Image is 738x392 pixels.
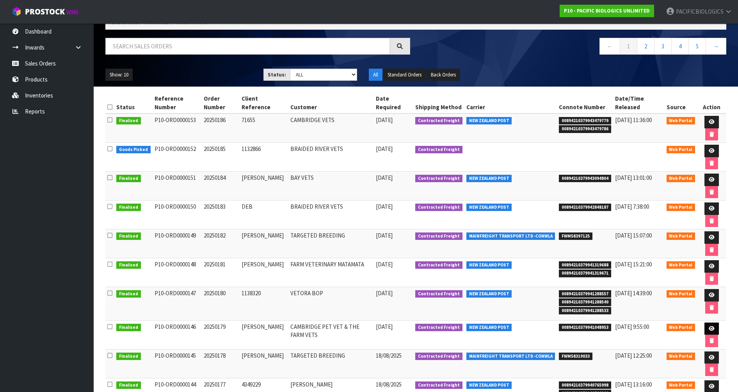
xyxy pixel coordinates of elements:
span: [DATE] [376,261,393,268]
td: BRAIDED RIVER VETS [288,200,374,229]
a: 2 [637,38,654,55]
span: 18/08/2025 [376,352,402,359]
span: [DATE] 15:07:00 [615,232,652,239]
th: Source [665,92,697,114]
td: 71655 [240,114,289,143]
a: 5 [688,38,706,55]
span: Contracted Freight [415,324,462,332]
span: [DATE] [376,289,393,297]
th: Date Required [374,92,413,114]
span: 00894210379941319688 [559,261,611,269]
span: Goods Picked [116,146,151,154]
span: Web Portal [667,324,695,332]
span: [DATE] [376,174,393,181]
a: 3 [654,38,672,55]
td: [PERSON_NAME] [240,172,289,200]
span: Contracted Freight [415,353,462,360]
td: P10-ORD0000147 [153,287,202,321]
span: Web Portal [667,353,695,360]
span: MAINFREIGHT TRANSPORT LTD -CONWLA [466,353,555,360]
th: Order Number [202,92,240,114]
td: CAMBRIDGE PET VET & THE FARM VETS [288,320,374,349]
td: 20250183 [202,200,240,229]
span: [DATE] [376,203,393,210]
td: 20250182 [202,229,240,258]
strong: Status: [268,71,286,78]
a: 1 [620,38,637,55]
span: Finalised [116,381,141,389]
span: [DATE] 13:01:00 [615,174,652,181]
span: Finalised [116,175,141,183]
a: ← [599,38,620,55]
span: Contracted Freight [415,381,462,389]
button: Back Orders [427,69,460,81]
span: [DATE] 14:39:00 [615,289,652,297]
th: Reference Number [153,92,202,114]
span: NEW ZEALAND POST [466,175,512,183]
td: [PERSON_NAME] [240,229,289,258]
span: NEW ZEALAND POST [466,117,512,125]
nav: Page navigation [422,38,727,57]
span: Finalised [116,261,141,269]
td: BRAIDED RIVER VETS [288,143,374,172]
td: P10-ORD0000149 [153,229,202,258]
span: NEW ZEALAND POST [466,324,512,332]
span: Web Portal [667,232,695,240]
span: 18/08/2025 [376,381,402,388]
span: Finalised [116,290,141,298]
span: Contracted Freight [415,232,462,240]
td: 20250181 [202,258,240,287]
input: Search sales orders [105,38,390,55]
span: 00894210379942848187 [559,204,611,211]
span: Contracted Freight [415,290,462,298]
td: TARGETED BREEDING [288,229,374,258]
span: Contracted Freight [415,204,462,211]
th: Client Reference [240,92,289,114]
td: TARGETED BREEDING [288,349,374,378]
span: Web Portal [667,290,695,298]
img: cube-alt.png [12,7,21,16]
td: 20250186 [202,114,240,143]
span: NEW ZEALAND POST [466,204,512,211]
span: [DATE] 11:36:00 [615,116,652,124]
td: DEB [240,200,289,229]
td: 20250184 [202,172,240,200]
td: [PERSON_NAME] [240,320,289,349]
td: [PERSON_NAME] [240,258,289,287]
td: BAY VETS [288,172,374,200]
span: ProStock [25,7,65,17]
small: WMS [66,9,78,16]
th: Shipping Method [413,92,464,114]
span: NEW ZEALAND POST [466,381,512,389]
span: MAINFREIGHT TRANSPORT LTD -CONWLA [466,232,555,240]
span: Finalised [116,324,141,332]
td: P10-ORD0000145 [153,349,202,378]
span: Web Portal [667,146,695,154]
span: Contracted Freight [415,175,462,183]
span: NEW ZEALAND POST [466,290,512,298]
span: 00894210379941288533 [559,307,611,315]
span: 00894210379943094804 [559,175,611,183]
span: Contracted Freight [415,146,462,154]
span: [DATE] 9:55:00 [615,323,649,330]
span: Finalised [116,232,141,240]
span: PACIFICBIOLOGICS [676,8,724,15]
span: [DATE] [376,145,393,153]
span: Finalised [116,353,141,360]
th: Customer [288,92,374,114]
td: P10-ORD0000146 [153,320,202,349]
span: [DATE] 15:21:00 [615,261,652,268]
td: 20250178 [202,349,240,378]
td: VETORA BOP [288,287,374,321]
td: CAMBRIDGE VETS [288,114,374,143]
button: Show: 10 [105,69,133,81]
th: Status [114,92,153,114]
td: [PERSON_NAME] [240,349,289,378]
a: 4 [671,38,689,55]
td: P10-ORD0000150 [153,200,202,229]
span: FWM58397125 [559,232,592,240]
span: [DATE] 12:25:00 [615,352,652,359]
span: [DATE] [376,232,393,239]
span: Web Portal [667,117,695,125]
td: 20250185 [202,143,240,172]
